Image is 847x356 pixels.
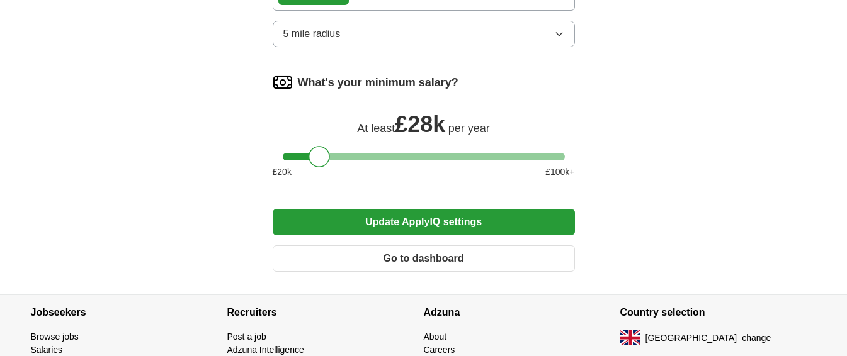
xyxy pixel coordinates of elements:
h4: Country selection [620,295,817,330]
img: salary.png [273,72,293,92]
button: Go to dashboard [273,245,575,272]
a: Salaries [31,345,63,355]
img: UK flag [620,330,640,345]
button: change [742,331,771,345]
span: 5 mile radius [283,26,341,42]
label: What's your minimum salary? [298,74,458,91]
span: [GEOGRAPHIC_DATA] [645,331,737,345]
span: £ 28k [395,111,445,137]
a: Careers [424,345,455,355]
a: About [424,331,447,342]
a: Post a job [227,331,266,342]
span: At least [357,122,395,135]
a: Adzuna Intelligence [227,345,304,355]
button: 5 mile radius [273,21,575,47]
a: Browse jobs [31,331,79,342]
span: per year [448,122,490,135]
button: Update ApplyIQ settings [273,209,575,235]
span: £ 100 k+ [545,165,574,179]
span: £ 20 k [273,165,292,179]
